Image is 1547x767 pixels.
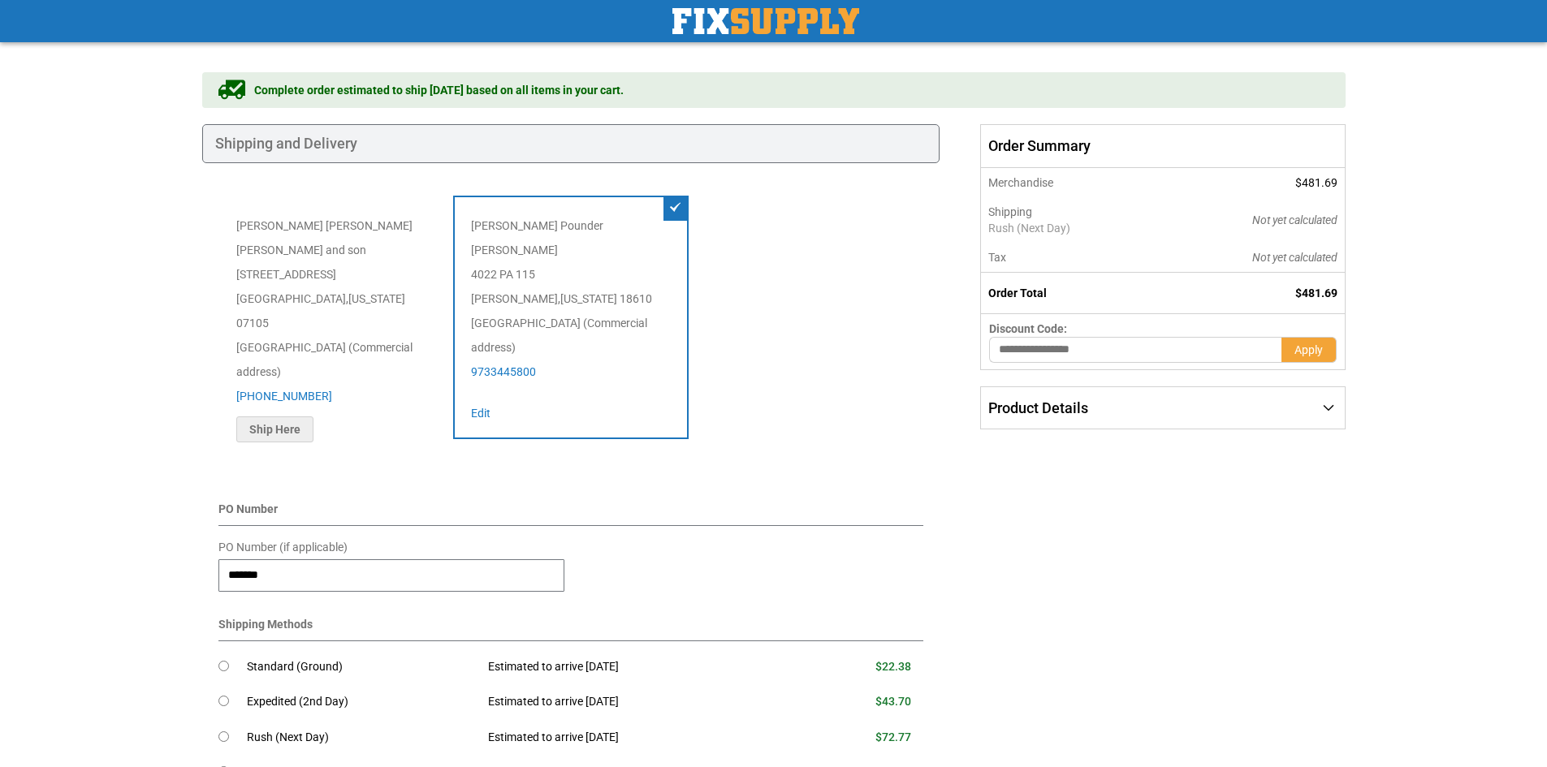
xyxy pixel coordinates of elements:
[218,616,924,641] div: Shipping Methods
[980,124,1345,168] span: Order Summary
[348,292,405,305] span: [US_STATE]
[247,684,477,720] td: Expedited (2nd Day)
[560,292,617,305] span: [US_STATE]
[249,423,300,436] span: Ship Here
[236,390,332,403] a: [PHONE_NUMBER]
[981,243,1160,273] th: Tax
[247,649,477,685] td: Standard (Ground)
[672,8,859,34] a: store logo
[247,720,477,756] td: Rush (Next Day)
[471,405,490,421] button: Edit
[988,287,1047,299] strong: Order Total
[218,541,348,554] span: PO Number (if applicable)
[254,82,624,98] span: Complete order estimated to ship [DATE] based on all items in your cart.
[988,220,1152,236] span: Rush (Next Day)
[875,695,911,708] span: $43.70
[875,730,911,743] span: $72.77
[1295,176,1337,189] span: $481.69
[989,322,1067,335] span: Discount Code:
[1281,337,1337,363] button: Apply
[981,168,1160,197] th: Merchandise
[202,124,940,163] div: Shipping and Delivery
[453,196,689,439] div: [PERSON_NAME] Pounder [PERSON_NAME] 4022 PA 115 [PERSON_NAME] , 18610 [GEOGRAPHIC_DATA] (Commerci...
[476,684,789,720] td: Estimated to arrive [DATE]
[218,501,924,526] div: PO Number
[236,416,313,442] button: Ship Here
[672,8,859,34] img: Fix Industrial Supply
[1295,287,1337,299] span: $481.69
[476,649,789,685] td: Estimated to arrive [DATE]
[476,720,789,756] td: Estimated to arrive [DATE]
[1252,213,1337,226] span: Not yet calculated
[875,660,911,673] span: $22.38
[218,196,454,460] div: [PERSON_NAME] [PERSON_NAME] [PERSON_NAME] and son [STREET_ADDRESS] [GEOGRAPHIC_DATA] , 07105 [GEO...
[1294,343,1323,356] span: Apply
[1252,251,1337,264] span: Not yet calculated
[988,205,1032,218] span: Shipping
[471,365,536,378] a: 9733445800
[471,407,490,420] span: Edit
[988,399,1088,416] span: Product Details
